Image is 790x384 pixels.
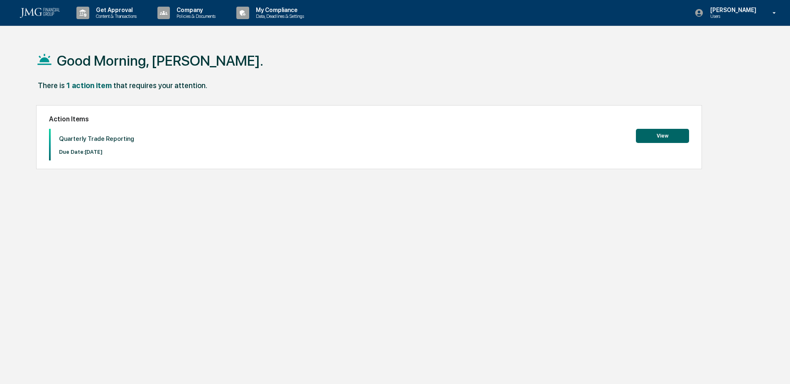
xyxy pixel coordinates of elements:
p: Due Date: [DATE] [59,149,134,155]
a: View [636,131,689,139]
img: logo [20,8,60,18]
p: My Compliance [249,7,308,13]
p: Users [704,13,761,19]
p: Company [170,7,220,13]
div: There is [38,81,65,90]
p: [PERSON_NAME] [704,7,761,13]
div: that requires your attention. [113,81,207,90]
p: Quarterly Trade Reporting [59,135,134,143]
p: Policies & Documents [170,13,220,19]
p: Data, Deadlines & Settings [249,13,308,19]
h1: Good Morning, [PERSON_NAME]. [57,52,263,69]
button: View [636,129,689,143]
h2: Action Items [49,115,689,123]
p: Get Approval [89,7,141,13]
p: Content & Transactions [89,13,141,19]
div: 1 action item [66,81,112,90]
